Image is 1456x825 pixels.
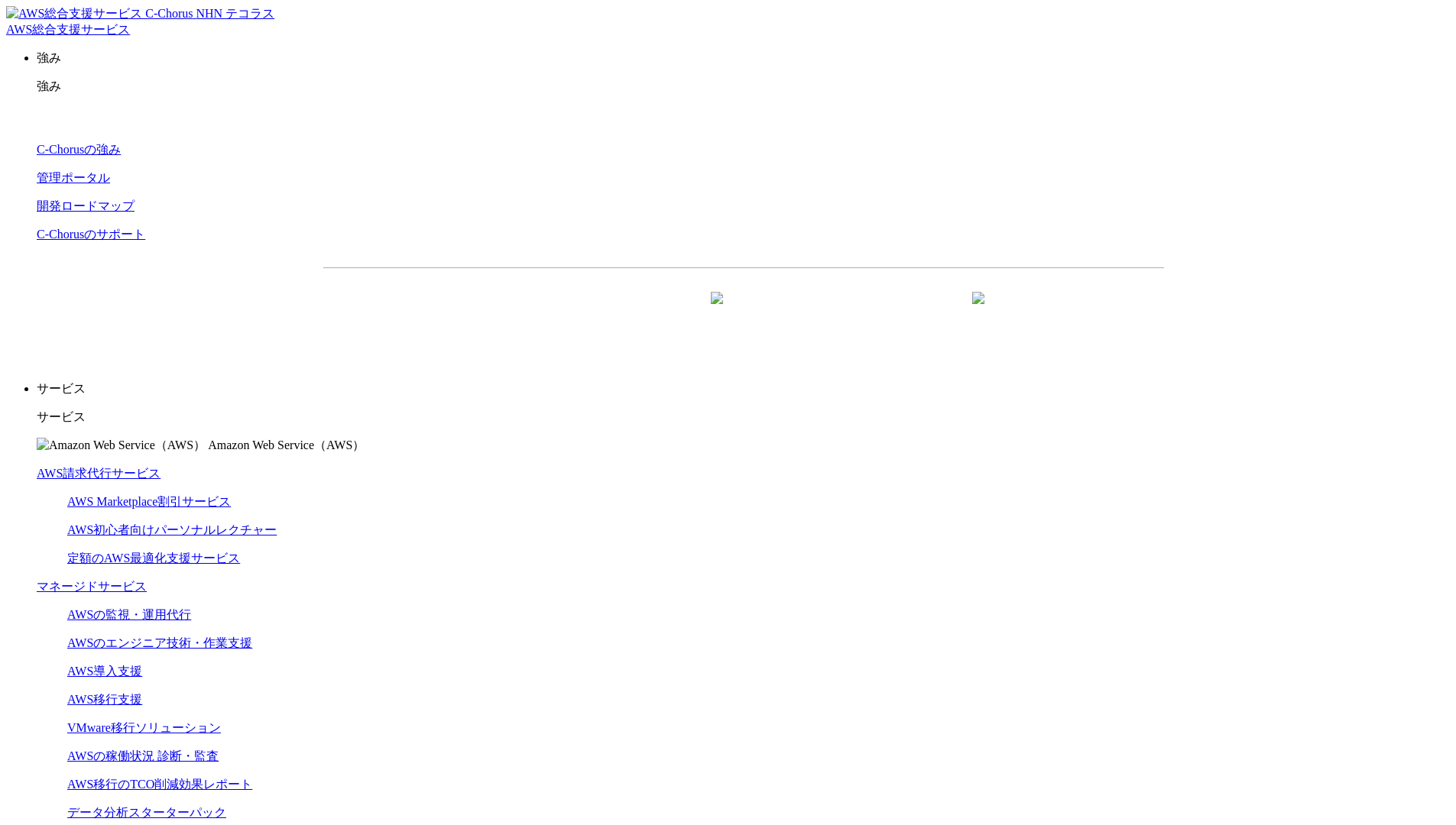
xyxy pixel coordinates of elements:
a: AWS総合支援サービス C-Chorus NHN テコラスAWS総合支援サービス [6,7,274,36]
p: サービス [37,409,1450,425]
a: 資料を請求する [490,293,736,331]
a: 管理ポータル [37,171,110,184]
a: まずは相談する [751,293,997,331]
a: C-Chorusのサポート [37,228,145,241]
img: 矢印 [711,292,723,332]
a: 定額のAWS最適化支援サービス [67,552,240,565]
a: AWS Marketplace割引サービス [67,495,231,508]
a: AWS導入支援 [67,665,142,678]
p: サービス [37,381,1450,397]
p: 強み [37,50,1450,66]
span: Amazon Web Service（AWS） [208,438,365,451]
a: マネージドサービス [37,580,147,593]
a: VMware移行ソリューション [67,721,221,734]
a: AWSの監視・運用代行 [67,608,191,621]
a: AWS請求代行サービス [37,467,161,480]
a: C-Chorusの強み [37,143,121,156]
img: 矢印 [972,292,984,332]
a: データ分析スターターパック [67,806,226,819]
img: Amazon Web Service（AWS） [37,438,206,454]
a: AWSのエンジニア技術・作業支援 [67,636,252,649]
p: 強み [37,79,1450,95]
a: AWS移行支援 [67,693,142,706]
img: AWS総合支援サービス C-Chorus [6,6,193,22]
a: AWS移行のTCO削減効果レポート [67,778,252,791]
a: AWS初心者向けパーソナルレクチャー [67,523,277,536]
a: 開発ロードマップ [37,199,135,212]
a: AWSの稼働状況 診断・監査 [67,749,219,762]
